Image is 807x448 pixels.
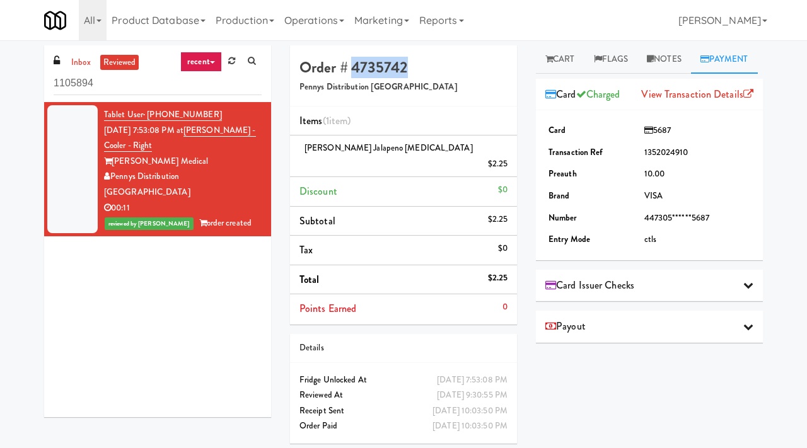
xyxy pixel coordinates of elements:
img: Micromart [44,9,66,32]
span: Discount [299,184,337,198]
td: Card [545,120,641,142]
span: Tax [299,243,313,257]
a: recent [180,52,222,72]
div: Receipt Sent [299,403,508,419]
div: [DATE] 10:03:50 PM [433,403,508,419]
span: Total [299,272,320,287]
td: Preauth [545,163,641,185]
div: $2.25 [488,270,508,286]
div: $0 [498,241,508,256]
h5: Pennys Distribution [GEOGRAPHIC_DATA] [299,83,508,92]
div: Order Paid [299,418,508,434]
ng-pluralize: item [329,113,347,128]
a: View Transaction Details [641,87,753,101]
div: Card Issuer Checks [536,270,763,302]
div: $0 [498,182,508,198]
a: Flags [584,45,638,74]
td: 10.00 [641,163,753,185]
div: Payout [536,311,763,343]
span: Card Issuer Checks [545,276,634,295]
span: · [PHONE_NUMBER] [143,108,222,120]
span: [DATE] 7:53:08 PM at [104,124,183,136]
td: ctls [641,229,753,251]
h4: Order # 4735742 [299,59,508,76]
div: $2.25 [488,212,508,227]
a: Cart [536,45,584,74]
td: Brand [545,185,641,207]
div: [DATE] 7:53:08 PM [437,372,508,388]
div: [DATE] 9:30:55 PM [437,388,508,403]
a: Notes [637,45,691,74]
span: Card [545,85,620,104]
span: (1 ) [323,113,351,128]
span: 5687 [644,124,671,136]
div: $2.25 [488,156,508,172]
input: Search vision orders [54,72,262,95]
span: Items [299,113,351,128]
span: reviewed by [PERSON_NAME] [105,217,194,230]
div: Details [299,340,508,356]
div: [PERSON_NAME] Medical [104,154,262,169]
span: order created [199,217,252,229]
span: Charged [576,87,620,101]
div: Reviewed At [299,388,508,403]
div: Fridge Unlocked At [299,372,508,388]
div: Pennys Distribution [GEOGRAPHIC_DATA] [104,169,262,200]
div: [DATE] 10:03:50 PM [433,418,508,434]
a: reviewed [100,55,139,71]
td: Entry Mode [545,229,641,251]
span: [PERSON_NAME] Jalapeno [MEDICAL_DATA] [305,142,473,154]
div: 0 [502,299,508,315]
li: Tablet User· [PHONE_NUMBER][DATE] 7:53:08 PM at[PERSON_NAME] - Cooler - Right[PERSON_NAME] Medica... [44,102,271,236]
td: VISA [641,185,753,207]
div: 00:11 [104,200,262,216]
a: inbox [68,55,94,71]
td: Number [545,207,641,229]
td: 1352024910 [641,142,753,164]
a: Tablet User· [PHONE_NUMBER] [104,108,222,121]
span: Points Earned [299,301,356,316]
span: Payout [545,317,586,336]
a: Payment [691,45,758,74]
span: Subtotal [299,214,335,228]
td: Transaction Ref [545,142,641,164]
